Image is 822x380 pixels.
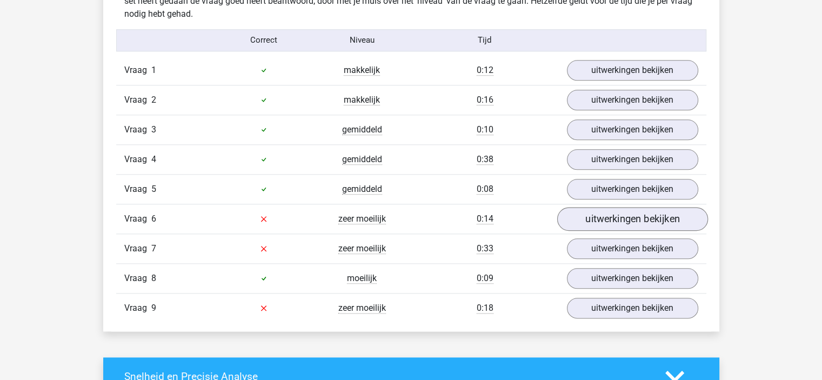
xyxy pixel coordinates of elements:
span: 0:12 [477,65,493,76]
span: Vraag [124,123,151,136]
span: Vraag [124,153,151,166]
span: zeer moeilijk [338,303,386,314]
a: uitwerkingen bekijken [567,238,698,259]
span: zeer moeilijk [338,243,386,254]
span: 5 [151,184,156,194]
span: 0:18 [477,303,493,314]
span: 0:08 [477,184,493,195]
span: 0:38 [477,154,493,165]
span: 2 [151,95,156,105]
span: Vraag [124,242,151,255]
span: Vraag [124,272,151,285]
span: 4 [151,154,156,164]
span: Vraag [124,302,151,315]
div: Niveau [313,34,411,46]
span: 3 [151,124,156,135]
a: uitwerkingen bekijken [567,60,698,81]
a: uitwerkingen bekijken [567,268,698,289]
span: 0:14 [477,214,493,224]
span: 8 [151,273,156,283]
a: uitwerkingen bekijken [567,179,698,199]
span: 0:33 [477,243,493,254]
span: 9 [151,303,156,313]
span: zeer moeilijk [338,214,386,224]
div: Tijd [411,34,558,46]
a: uitwerkingen bekijken [567,298,698,318]
span: Vraag [124,94,151,106]
span: gemiddeld [342,184,382,195]
span: Vraag [124,212,151,225]
a: uitwerkingen bekijken [567,149,698,170]
span: makkelijk [344,65,380,76]
a: uitwerkingen bekijken [567,90,698,110]
span: 7 [151,243,156,254]
span: gemiddeld [342,124,382,135]
a: uitwerkingen bekijken [557,207,707,231]
span: gemiddeld [342,154,382,165]
span: 0:16 [477,95,493,105]
div: Correct [215,34,313,46]
span: 0:09 [477,273,493,284]
span: Vraag [124,64,151,77]
span: 1 [151,65,156,75]
span: moeilijk [347,273,377,284]
a: uitwerkingen bekijken [567,119,698,140]
span: 6 [151,214,156,224]
span: 0:10 [477,124,493,135]
span: makkelijk [344,95,380,105]
span: Vraag [124,183,151,196]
